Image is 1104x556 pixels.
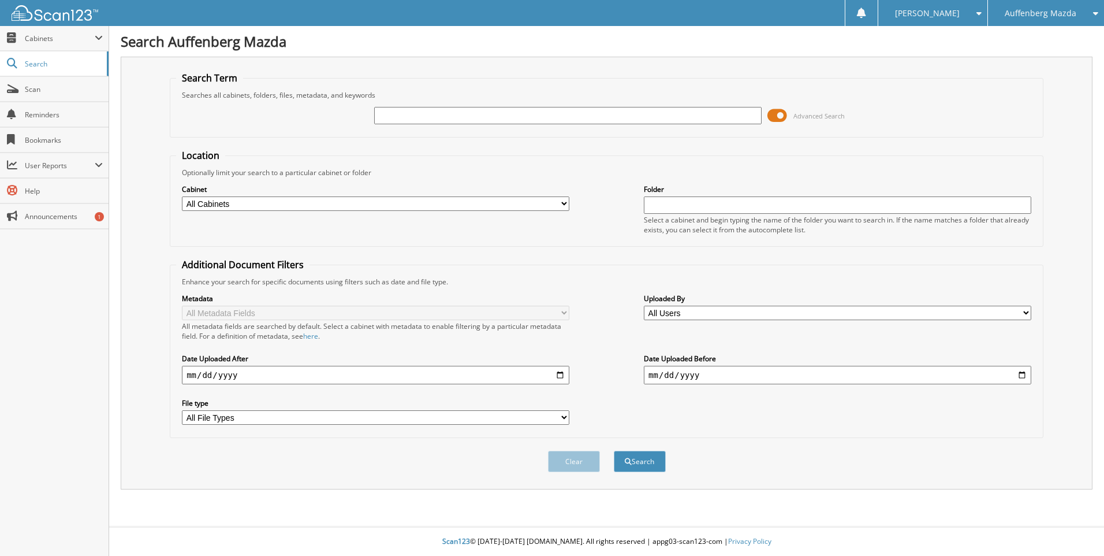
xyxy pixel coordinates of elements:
div: Searches all cabinets, folders, files, metadata, and keywords [176,90,1037,100]
div: 1 [95,212,104,221]
span: Auffenberg Mazda [1005,10,1076,17]
div: Enhance your search for specific documents using filters such as date and file type. [176,277,1037,287]
label: Uploaded By [644,294,1031,303]
div: All metadata fields are searched by default. Select a cabinet with metadata to enable filtering b... [182,321,569,341]
span: Help [25,186,103,196]
span: Reminders [25,110,103,120]
span: Announcements [25,212,103,221]
button: Clear [548,451,600,472]
span: Bookmarks [25,135,103,145]
span: Scan [25,84,103,94]
label: Date Uploaded Before [644,354,1031,364]
span: Search [25,59,101,69]
div: Select a cabinet and begin typing the name of the folder you want to search in. If the name match... [644,215,1031,235]
label: Cabinet [182,184,569,194]
a: here [303,331,318,341]
input: start [182,366,569,384]
div: Optionally limit your search to a particular cabinet or folder [176,168,1037,177]
label: Metadata [182,294,569,303]
label: Folder [644,184,1031,194]
label: Date Uploaded After [182,354,569,364]
img: scan123-logo-white.svg [12,5,98,21]
label: File type [182,398,569,408]
iframe: Chat Widget [1046,501,1104,556]
span: Scan123 [442,536,470,546]
h1: Search Auffenberg Mazda [121,32,1092,51]
span: Cabinets [25,34,95,43]
a: Privacy Policy [728,536,771,546]
span: User Reports [25,161,95,170]
button: Search [614,451,666,472]
span: [PERSON_NAME] [895,10,960,17]
legend: Location [176,149,225,162]
input: end [644,366,1031,384]
legend: Additional Document Filters [176,258,309,271]
legend: Search Term [176,72,243,84]
span: Advanced Search [793,112,845,120]
div: © [DATE]-[DATE] [DOMAIN_NAME]. All rights reserved | appg03-scan123-com | [109,528,1104,556]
